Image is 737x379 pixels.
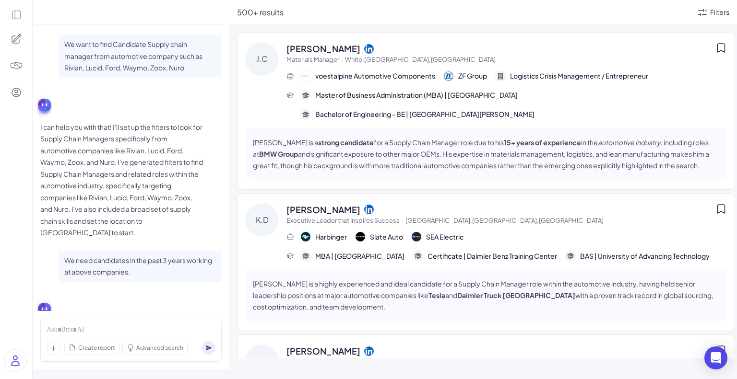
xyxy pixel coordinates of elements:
[315,232,347,242] span: Harbinger
[64,38,216,74] p: We want to find Candidate Supply chain manager from automotive company such as Rivian, Lucid, For...
[315,71,435,81] span: voestalpine Automotive Components
[580,251,710,261] span: BAS | University of Advancing Technology
[64,254,216,278] p: We need candidates in the past 3 years working at above companies.
[301,232,310,241] img: 公司logo
[315,109,535,119] span: Bachelor of Engineering - BE | [GEOGRAPHIC_DATA][PERSON_NAME]
[286,56,339,63] span: Materials Manager
[444,71,453,81] img: 公司logo
[405,217,604,224] span: [GEOGRAPHIC_DATA],[GEOGRAPHIC_DATA],[GEOGRAPHIC_DATA]
[416,358,417,366] span: ·
[315,251,404,261] span: MBA | [GEOGRAPHIC_DATA]
[402,217,404,224] span: ·
[245,42,279,76] div: J.C
[286,42,360,55] span: [PERSON_NAME]
[245,203,279,237] div: K.D
[598,138,661,147] em: automotive industry
[286,217,400,224] span: Executive Leader that Inspires Success
[341,56,343,63] span: ·
[286,358,414,366] span: Purchasing Manager - Ford Motor Company
[510,71,648,81] span: Logistics Crisis Management / Entrepreneur
[345,56,496,63] span: White,[GEOGRAPHIC_DATA],[GEOGRAPHIC_DATA]
[710,7,729,17] div: Filters
[356,232,365,241] img: 公司logo
[78,344,115,352] span: Create report
[370,232,403,242] span: Slate Auto
[426,232,464,242] span: SEA Electric
[253,137,719,171] p: [PERSON_NAME] is a for a Supply Chain Manager role due to his in the , including roles at and sig...
[428,291,445,299] strong: Tesla
[504,138,581,147] strong: 15+ years of experience
[136,344,183,352] span: Advanced search
[245,345,279,378] div: [PERSON_NAME]
[286,345,360,357] span: [PERSON_NAME]
[301,71,310,81] img: 公司logo
[286,203,360,216] span: [PERSON_NAME]
[259,149,298,158] strong: BMW Group
[40,121,203,239] p: I can help you with that! I'll set up the filters to look for Supply Chain Managers specifically ...
[457,291,575,299] strong: Daimler Truck [GEOGRAPHIC_DATA]
[253,278,719,312] p: [PERSON_NAME] is a highly experienced and ideal candidate for a Supply Chain Manager role within ...
[704,346,727,369] div: Open Intercom Messenger
[412,232,421,241] img: 公司logo
[10,59,23,72] img: 4blF7nbYMBMHBwcHBwcHBwcHBwcHBwcHB4es+Bd0DLy0SdzEZwAAAABJRU5ErkJggg==
[419,358,618,366] span: [GEOGRAPHIC_DATA],[GEOGRAPHIC_DATA],[GEOGRAPHIC_DATA]
[4,350,26,372] img: user_logo.png
[458,71,487,81] span: ZF Group
[318,138,374,147] strong: strong candidate
[315,90,518,100] span: Master of Business Administration (MBA) | [GEOGRAPHIC_DATA]
[237,7,284,17] span: 500+ results
[428,251,557,261] span: Certificate | Daimler Benz Training Center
